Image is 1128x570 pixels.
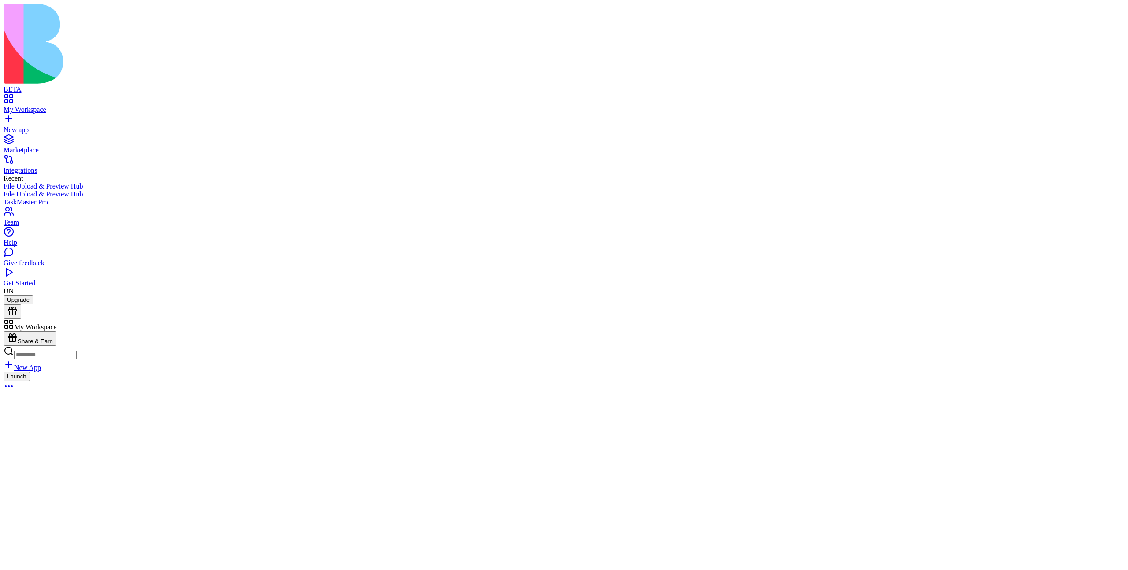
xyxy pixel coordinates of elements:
[4,259,1124,267] div: Give feedback
[14,323,57,331] span: My Workspace
[4,85,1124,93] div: BETA
[4,118,1124,134] a: New app
[4,126,1124,134] div: New app
[4,295,33,304] button: Upgrade
[4,78,1124,93] a: BETA
[4,167,1124,174] div: Integrations
[4,231,1124,247] a: Help
[4,364,41,371] a: New App
[4,271,1124,287] a: Get Started
[4,190,1124,198] a: File Upload & Preview Hub
[4,331,56,346] button: Share & Earn
[4,198,1124,206] a: TaskMaster Pro
[18,338,53,344] span: Share & Earn
[4,182,1124,190] a: File Upload & Preview Hub
[4,287,14,295] span: DN
[4,159,1124,174] a: Integrations
[4,239,1124,247] div: Help
[4,211,1124,226] a: Team
[4,279,1124,287] div: Get Started
[4,218,1124,226] div: Team
[4,174,23,182] span: Recent
[4,251,1124,267] a: Give feedback
[4,98,1124,114] a: My Workspace
[4,4,358,84] img: logo
[4,138,1124,154] a: Marketplace
[4,372,30,381] button: Launch
[4,146,1124,154] div: Marketplace
[4,296,33,303] a: Upgrade
[4,106,1124,114] div: My Workspace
